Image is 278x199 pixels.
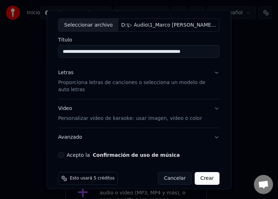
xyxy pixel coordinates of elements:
[195,172,219,185] button: Crear
[58,37,219,42] label: Título
[123,6,133,11] label: URL
[58,79,208,93] p: Proporciona letras de canciones o selecciona un modelo de auto letras
[93,153,180,157] button: Acepto la
[95,6,109,11] label: Video
[58,99,219,128] button: VideoPersonalizar video de karaoke: usar imagen, video o color
[67,6,81,11] label: Audio
[58,69,73,76] div: Letras
[67,153,180,157] label: Acepto la
[70,176,115,181] span: Esto usará 5 créditos
[59,18,118,31] div: Seleccionar archivo
[118,21,219,28] div: D:\▷ Audio\1_Marco [PERSON_NAME] - O Me Voy O Te Vas (Album Version)_(Vocals).wav
[58,128,219,147] button: Avanzado
[58,63,219,99] button: LetrasProporciona letras de canciones o selecciona un modelo de auto letras
[58,105,202,122] div: Video
[158,172,192,185] button: Cancelar
[58,115,202,122] p: Personalizar video de karaoke: usar imagen, video o color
